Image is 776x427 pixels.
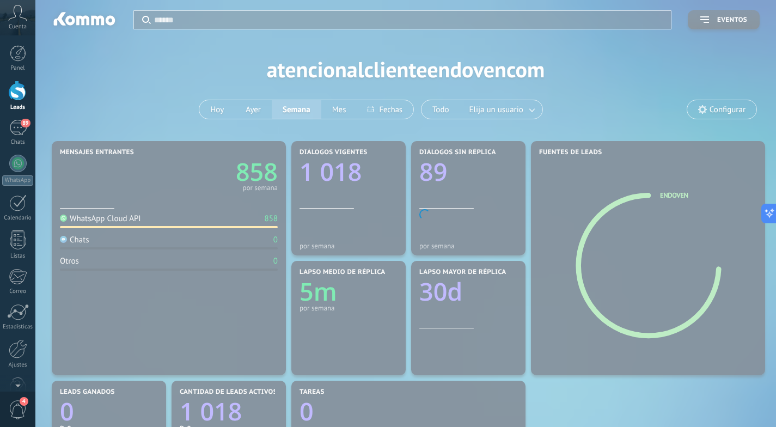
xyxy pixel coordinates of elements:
div: WhatsApp [2,175,33,186]
div: Listas [2,253,34,260]
div: Calendario [2,215,34,222]
div: Ajustes [2,362,34,369]
div: Panel [2,65,34,72]
span: Cuenta [9,23,27,30]
div: Correo [2,288,34,295]
div: Leads [2,104,34,111]
div: Chats [2,139,34,146]
span: 89 [21,119,30,127]
span: 4 [20,397,28,406]
div: Estadísticas [2,324,34,331]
